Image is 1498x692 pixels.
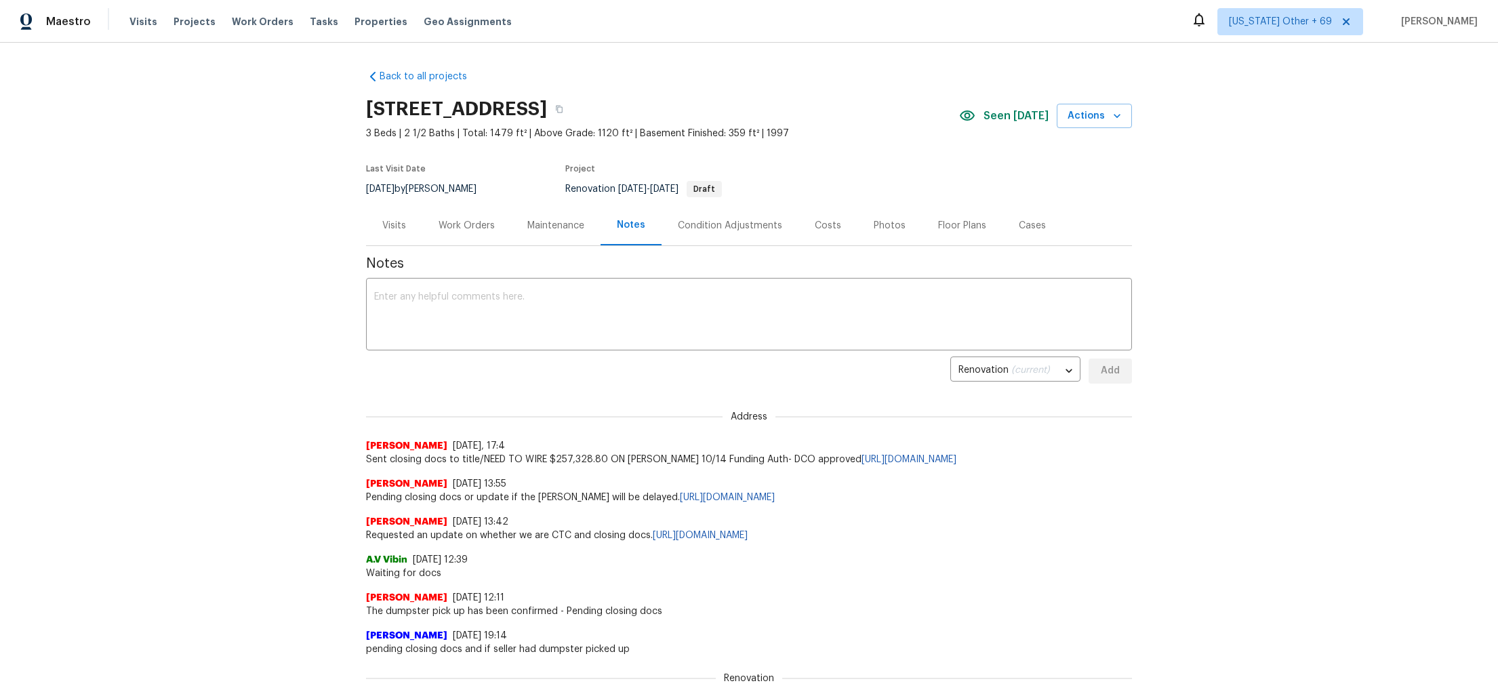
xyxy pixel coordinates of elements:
[366,529,1132,542] span: Requested an update on whether we are CTC and closing docs.
[688,185,721,193] span: Draft
[618,184,647,194] span: [DATE]
[547,97,571,121] button: Copy Address
[232,15,293,28] span: Work Orders
[1057,104,1132,129] button: Actions
[366,102,547,116] h2: [STREET_ADDRESS]
[439,219,495,232] div: Work Orders
[716,672,782,685] span: Renovation
[1229,15,1332,28] span: [US_STATE] Other + 69
[366,567,1132,580] span: Waiting for docs
[815,219,841,232] div: Costs
[862,455,956,464] a: [URL][DOMAIN_NAME]
[366,257,1132,270] span: Notes
[453,479,506,489] span: [DATE] 13:55
[413,555,468,565] span: [DATE] 12:39
[366,181,493,197] div: by [PERSON_NAME]
[366,591,447,605] span: [PERSON_NAME]
[723,410,775,424] span: Address
[1011,365,1050,375] span: (current)
[366,184,394,194] span: [DATE]
[680,493,775,502] a: [URL][DOMAIN_NAME]
[424,15,512,28] span: Geo Assignments
[129,15,157,28] span: Visits
[617,218,645,232] div: Notes
[366,643,1132,656] span: pending closing docs and if seller had dumpster picked up
[678,219,782,232] div: Condition Adjustments
[366,605,1132,618] span: The dumpster pick up has been confirmed - Pending closing docs
[618,184,679,194] span: -
[310,17,338,26] span: Tasks
[565,184,722,194] span: Renovation
[453,631,507,640] span: [DATE] 19:14
[874,219,906,232] div: Photos
[366,491,1132,504] span: Pending closing docs or update if the [PERSON_NAME] will be delayed.
[650,184,679,194] span: [DATE]
[366,127,959,140] span: 3 Beds | 2 1/2 Baths | Total: 1479 ft² | Above Grade: 1120 ft² | Basement Finished: 359 ft² | 1997
[938,219,986,232] div: Floor Plans
[355,15,407,28] span: Properties
[366,439,447,453] span: [PERSON_NAME]
[653,531,748,540] a: [URL][DOMAIN_NAME]
[453,517,508,527] span: [DATE] 13:42
[366,515,447,529] span: [PERSON_NAME]
[950,354,1080,388] div: Renovation (current)
[453,441,505,451] span: [DATE], 17:4
[46,15,91,28] span: Maestro
[366,70,496,83] a: Back to all projects
[527,219,584,232] div: Maintenance
[453,593,504,603] span: [DATE] 12:11
[366,553,407,567] span: A.V Vibin
[366,453,1132,466] span: Sent closing docs to title/NEED TO WIRE $257,328.80 ON [PERSON_NAME] 10/14 Funding Auth- DCO appr...
[565,165,595,173] span: Project
[1019,219,1046,232] div: Cases
[1396,15,1478,28] span: [PERSON_NAME]
[1068,108,1121,125] span: Actions
[366,629,447,643] span: [PERSON_NAME]
[366,165,426,173] span: Last Visit Date
[382,219,406,232] div: Visits
[366,477,447,491] span: [PERSON_NAME]
[984,109,1049,123] span: Seen [DATE]
[174,15,216,28] span: Projects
